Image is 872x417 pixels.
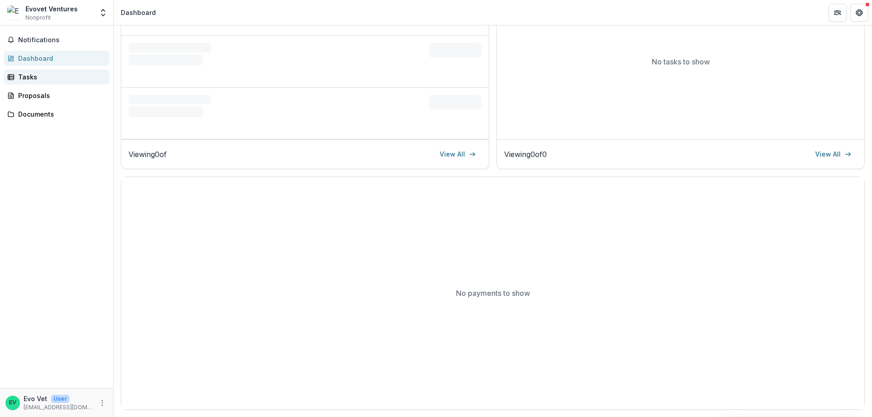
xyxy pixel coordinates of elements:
a: Proposals [4,88,109,103]
a: View All [810,147,857,162]
a: View All [434,147,481,162]
button: Get Help [850,4,868,22]
button: More [97,397,108,408]
div: Proposals [18,91,102,100]
a: Documents [4,107,109,122]
img: Evovet Ventures [7,5,22,20]
div: Evo Vet [9,400,16,406]
p: Viewing 0 of [129,149,167,160]
div: Tasks [18,72,102,82]
div: Evovet Ventures [25,4,78,14]
div: No payments to show [121,177,864,409]
a: Tasks [4,69,109,84]
p: Evo Vet [24,394,47,403]
span: Nonprofit [25,14,51,22]
div: Documents [18,109,102,119]
button: Notifications [4,33,109,47]
button: Partners [828,4,847,22]
span: Notifications [18,36,106,44]
p: No tasks to show [652,56,710,67]
nav: breadcrumb [117,6,159,19]
p: User [51,395,69,403]
div: Dashboard [18,54,102,63]
button: Open entity switcher [97,4,109,22]
div: Dashboard [121,8,156,17]
p: [EMAIL_ADDRESS][DOMAIN_NAME] [24,403,93,412]
p: Viewing 0 of 0 [504,149,547,160]
a: Dashboard [4,51,109,66]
